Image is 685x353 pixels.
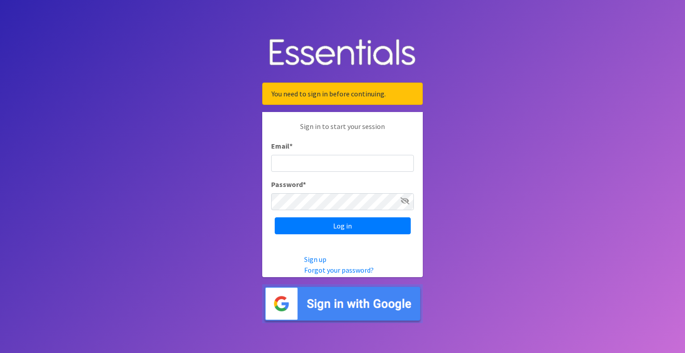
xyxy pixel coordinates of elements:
a: Sign up [304,255,326,264]
a: Forgot your password? [304,266,374,274]
abbr: required [303,180,306,189]
label: Password [271,179,306,190]
div: You need to sign in before continuing. [262,83,423,105]
p: Sign in to start your session [271,121,414,141]
label: Email [271,141,293,151]
abbr: required [289,141,293,150]
img: Sign in with Google [262,284,423,323]
input: Log in [275,217,411,234]
img: Human Essentials [262,30,423,76]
